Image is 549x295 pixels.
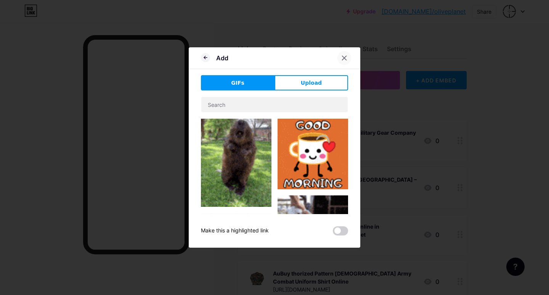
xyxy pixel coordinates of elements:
button: GIFs [201,75,274,90]
input: Search [201,97,348,112]
div: Make this a highlighted link [201,226,269,235]
img: Gihpy [201,119,271,207]
span: Upload [301,79,322,87]
img: Gihpy [278,195,348,274]
img: Gihpy [278,119,348,189]
button: Upload [274,75,348,90]
span: GIFs [231,79,244,87]
div: Add [216,53,228,63]
img: Gihpy [201,213,271,274]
